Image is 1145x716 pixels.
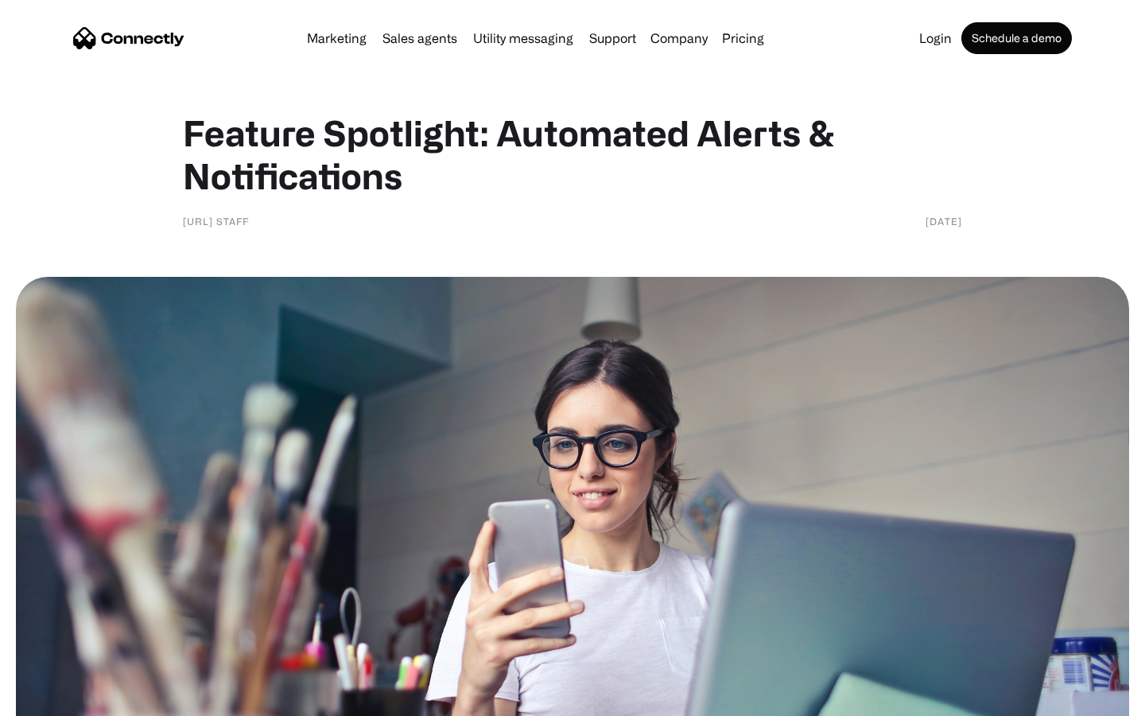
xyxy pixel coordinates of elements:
a: Support [583,32,642,45]
a: Utility messaging [467,32,580,45]
div: [DATE] [926,213,962,229]
a: Pricing [716,32,770,45]
ul: Language list [32,688,95,710]
h1: Feature Spotlight: Automated Alerts & Notifications [183,111,962,197]
a: Marketing [301,32,373,45]
div: [URL] staff [183,213,249,229]
div: Company [650,27,708,49]
a: Login [913,32,958,45]
a: Sales agents [376,32,464,45]
aside: Language selected: English [16,688,95,710]
a: Schedule a demo [961,22,1072,54]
